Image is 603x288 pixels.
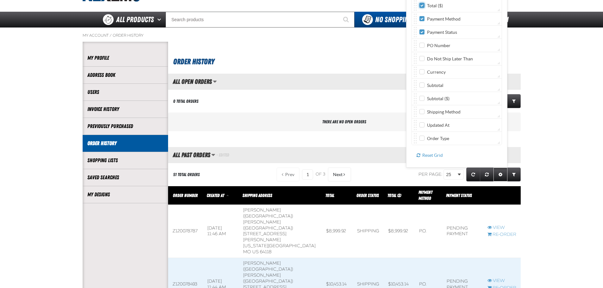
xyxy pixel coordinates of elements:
[419,96,424,101] input: Subtotal ($)
[419,122,449,128] label: Updated At
[419,43,424,48] input: PO Number
[242,193,272,198] span: Shipping Address
[419,109,424,114] input: Shipping Method
[384,205,415,258] td: $8,999.92
[419,29,457,35] label: Payment Status
[493,168,507,181] a: Expand or Collapse Grid Settings
[333,172,342,177] span: Next Page
[419,16,424,21] input: Payment Method
[113,33,143,38] a: Order History
[419,56,424,61] input: Do Not Ship Later Than
[487,225,516,231] a: View Z120078787 order
[419,56,473,62] label: Do Not Ship Later Than
[325,193,334,198] a: Total
[355,12,435,28] button: You do not have available Shopping Lists. Open to Create a New List
[419,136,424,141] input: Order Type
[168,151,210,158] h2: All Past Orders
[216,152,229,157] span: - Edited
[483,186,521,205] th: Row actions
[87,106,163,113] a: Invoice History
[207,193,225,198] a: Created At
[419,43,450,49] label: PO Number
[243,219,293,231] span: [PERSON_NAME] ([GEOGRAPHIC_DATA])
[419,3,443,9] label: Total ($)
[110,33,112,38] span: /
[243,249,251,254] span: MO
[339,12,355,28] button: Start Searching
[87,140,163,147] a: Order History
[322,205,353,258] td: $8,999.92
[173,172,200,178] div: 51 Total Orders
[243,231,286,242] span: [STREET_ADDRESS][PERSON_NAME]
[213,76,217,87] button: Manage grid views. Current view is All Open Orders
[419,69,446,75] label: Currency
[419,109,461,115] label: Shipping Method
[173,57,214,66] span: Order History
[487,278,516,284] a: View Z120078493 order
[243,243,316,248] span: [US_STATE][GEOGRAPHIC_DATA]
[419,136,449,142] label: Order Type
[302,169,313,180] input: Current page number
[419,96,449,102] label: Subtotal ($)
[328,168,351,181] button: Next Page
[173,193,198,198] a: Order Number
[422,153,443,158] span: Reset Grid
[419,29,424,34] input: Payment Status
[243,207,293,219] b: [PERSON_NAME] ([GEOGRAPHIC_DATA])
[387,193,401,198] a: Total ($)
[243,273,293,284] span: [PERSON_NAME] ([GEOGRAPHIC_DATA])
[507,168,521,181] a: Expand or Collapse Grid Filters
[419,83,424,88] input: Subtotal
[211,150,215,160] button: Manage grid views. Current view is All Past Orders
[87,71,163,79] a: Address Book
[243,260,293,272] b: [PERSON_NAME] ([GEOGRAPHIC_DATA])
[260,249,272,254] bdo: 64118
[168,205,203,258] td: Z120078787
[87,54,163,62] a: My Profile
[83,33,521,38] nav: Breadcrumbs
[87,123,163,130] a: Previously Purchased
[375,15,427,24] span: No Shopping Lists
[87,191,163,198] a: My Designs
[480,168,494,181] a: Reset grid action
[419,83,443,89] label: Subtotal
[442,205,483,258] td: Pending payment
[419,69,424,74] input: Currency
[83,33,109,38] a: My Account
[252,249,259,254] span: US
[507,94,521,108] a: Expand or Collapse Grid Filters
[487,232,516,238] a: Re-Order Z120078787 order
[207,193,224,198] span: Created At
[168,78,212,85] h2: All Open Orders
[87,174,163,181] a: Saved Searches
[116,14,154,25] span: All Products
[155,12,166,28] button: Open All Products pages
[316,172,325,177] span: of 3
[418,172,443,177] span: Per page:
[419,3,424,8] input: Total ($)
[446,193,472,198] span: Payment Status
[446,171,456,178] span: 25
[203,205,239,258] td: [DATE] 11:46 AM
[87,157,163,164] a: Shopping Lists
[419,16,461,22] label: Payment Method
[356,193,379,198] a: Order Status
[87,89,163,96] a: Users
[322,119,366,124] span: There are no open orders
[411,148,448,162] button: Reset Grid
[353,205,384,258] td: Shipping
[419,122,424,127] input: Updated At
[166,12,355,28] input: Search
[466,168,480,181] a: Refresh grid action
[415,205,443,258] td: P.O.
[173,98,198,104] div: 0 Total Orders
[418,190,432,201] span: Payment Method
